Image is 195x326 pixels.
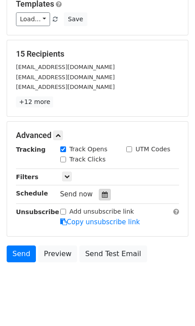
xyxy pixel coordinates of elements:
span: Send now [60,190,93,198]
label: Track Clicks [70,155,106,164]
button: Save [64,12,87,26]
label: Add unsubscribe link [70,207,134,216]
a: Preview [38,245,77,262]
small: [EMAIL_ADDRESS][DOMAIN_NAME] [16,84,115,90]
a: Copy unsubscribe link [60,218,140,226]
label: UTM Codes [136,145,170,154]
a: Load... [16,12,50,26]
strong: Filters [16,173,39,180]
strong: Unsubscribe [16,208,59,215]
a: Send [7,245,36,262]
h5: Advanced [16,130,179,140]
small: [EMAIL_ADDRESS][DOMAIN_NAME] [16,74,115,81]
small: [EMAIL_ADDRESS][DOMAIN_NAME] [16,64,115,70]
h5: 15 Recipients [16,49,179,59]
iframe: Chat Widget [151,284,195,326]
a: Send Test Email [79,245,147,262]
strong: Tracking [16,146,46,153]
label: Track Opens [70,145,108,154]
a: +12 more [16,96,53,107]
strong: Schedule [16,190,48,197]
